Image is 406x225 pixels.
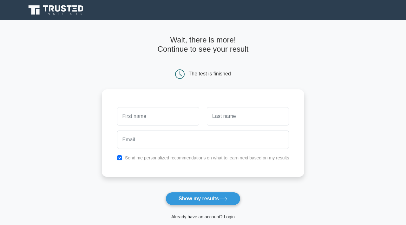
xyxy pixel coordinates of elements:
input: Last name [207,107,289,125]
input: First name [117,107,199,125]
button: Show my results [166,192,240,205]
h4: Wait, there is more! Continue to see your result [102,35,304,54]
input: Email [117,131,289,149]
a: Already have an account? Login [171,214,235,219]
div: The test is finished [189,71,231,76]
label: Send me personalized recommendations on what to learn next based on my results [125,155,289,160]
